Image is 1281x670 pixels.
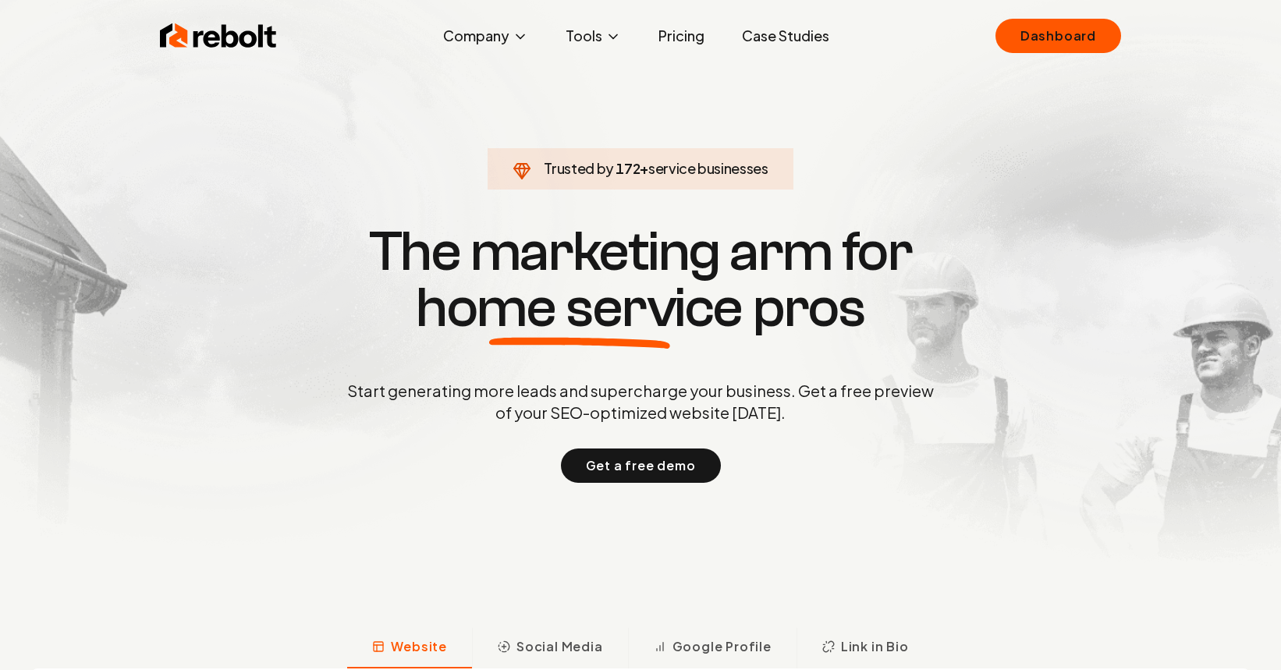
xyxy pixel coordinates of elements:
[544,159,613,177] span: Trusted by
[648,159,768,177] span: service businesses
[516,637,603,656] span: Social Media
[628,628,797,668] button: Google Profile
[472,628,628,668] button: Social Media
[616,158,640,179] span: 172
[344,380,937,424] p: Start generating more leads and supercharge your business. Get a free preview of your SEO-optimiz...
[646,20,717,51] a: Pricing
[995,19,1121,53] a: Dashboard
[266,224,1015,336] h1: The marketing arm for pros
[391,637,447,656] span: Website
[347,628,472,668] button: Website
[416,280,743,336] span: home service
[729,20,842,51] a: Case Studies
[640,159,648,177] span: +
[672,637,772,656] span: Google Profile
[553,20,633,51] button: Tools
[160,20,277,51] img: Rebolt Logo
[841,637,909,656] span: Link in Bio
[431,20,541,51] button: Company
[561,448,721,483] button: Get a free demo
[797,628,934,668] button: Link in Bio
